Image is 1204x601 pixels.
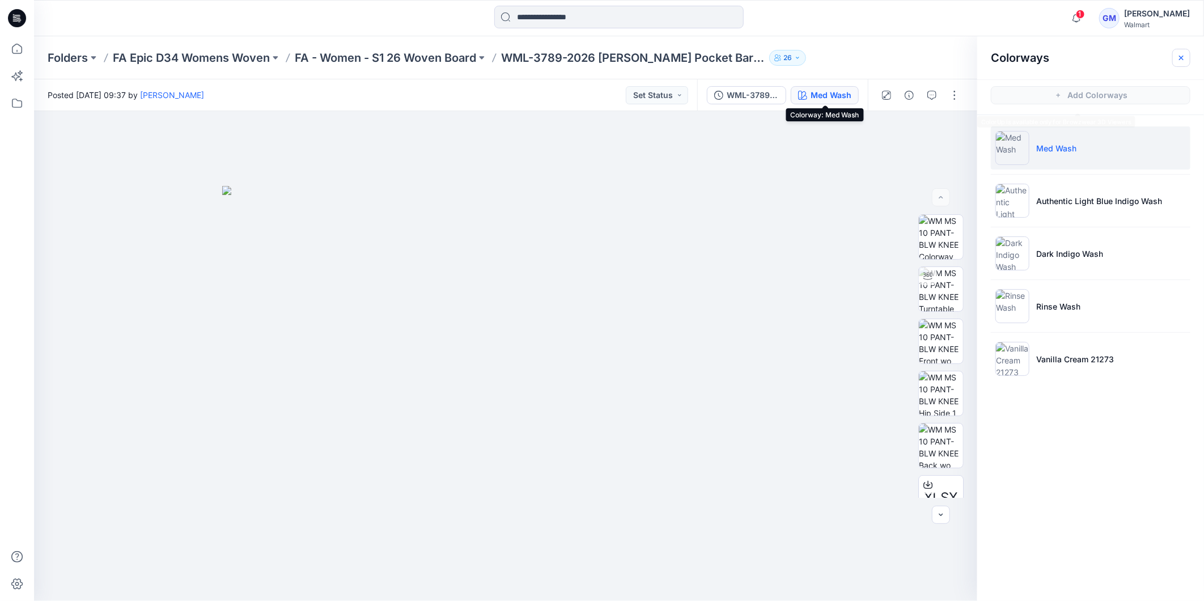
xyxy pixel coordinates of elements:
span: XLSX [925,488,958,508]
img: WM MS 10 PANT-BLW KNEE Hip Side 1 wo Avatar [919,371,963,416]
p: Med Wash [1036,142,1076,154]
button: 26 [769,50,806,66]
img: WM MS 10 PANT-BLW KNEE Back wo Avatar [919,424,963,468]
img: Vanilla Cream 21273 [995,342,1029,376]
p: WML-3789-2026 [PERSON_NAME] Pocket Barrel [PERSON_NAME] [501,50,765,66]
a: Folders [48,50,88,66]
img: Authentic Light Blue Indigo Wash [995,184,1029,218]
p: Vanilla Cream 21273 [1036,353,1114,365]
button: Details [900,86,918,104]
span: 1 [1076,10,1085,19]
a: [PERSON_NAME] [140,90,204,100]
span: Posted [DATE] 09:37 by [48,89,204,101]
h2: Colorways [991,51,1049,65]
p: 26 [783,52,792,64]
p: Dark Indigo Wash [1036,248,1103,260]
img: Med Wash [995,131,1029,165]
a: FA Epic D34 Womens Woven [113,50,270,66]
img: Dark Indigo Wash [995,236,1029,270]
img: eyJhbGciOiJIUzI1NiIsImtpZCI6IjAiLCJzbHQiOiJzZXMiLCJ0eXAiOiJKV1QifQ.eyJkYXRhIjp7InR5cGUiOiJzdG9yYW... [222,186,789,601]
button: WML-3789-2026_Carpenter Pocket Barrel Jean_Full Colorway [707,86,786,104]
img: WM MS 10 PANT-BLW KNEE Front wo Avatar [919,319,963,363]
img: WM MS 10 PANT-BLW KNEE Colorway wo Avatar [919,215,963,259]
p: Rinse Wash [1036,300,1080,312]
img: WM MS 10 PANT-BLW KNEE Turntable with Avatar [919,267,963,311]
p: Authentic Light Blue Indigo Wash [1036,195,1162,207]
a: FA - Women - S1 26 Woven Board [295,50,476,66]
div: [PERSON_NAME] [1124,7,1190,20]
div: Med Wash [811,89,851,101]
div: Walmart [1124,20,1190,29]
div: WML-3789-2026_Carpenter Pocket Barrel Jean_Full Colorway [727,89,779,101]
img: Rinse Wash [995,289,1029,323]
div: GM [1099,8,1120,28]
button: Med Wash [791,86,859,104]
